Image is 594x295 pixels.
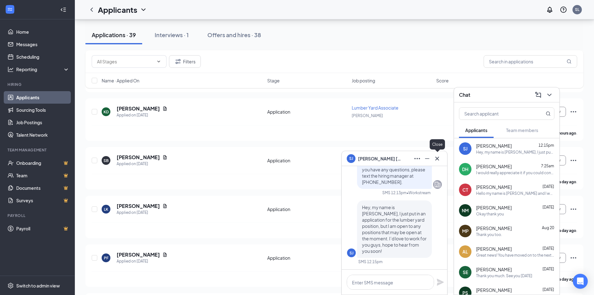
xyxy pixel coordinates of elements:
[476,211,504,217] div: Okay thank you
[570,205,577,213] svg: Ellipses
[543,267,554,271] span: [DATE]
[534,91,542,99] svg: ComposeMessage
[16,157,70,169] a: OnboardingCrown
[463,269,468,275] div: SE
[162,155,167,160] svg: Document
[412,154,422,164] button: Ellipses
[546,111,551,116] svg: MagnifyingGlass
[7,213,68,218] div: Payroll
[16,194,70,207] a: SurveysCrown
[462,187,468,193] div: CT
[104,158,109,163] div: SB
[98,4,137,15] h1: Applicants
[117,105,160,112] h5: [PERSON_NAME]
[476,191,554,196] div: Hello my name is [PERSON_NAME] and I was just reaching out to inquire about the position. I just ...
[476,150,554,155] div: Hey, my name is [PERSON_NAME], I just put in an application for the lumber yard position, but I a...
[422,154,432,164] button: Minimize
[169,55,201,68] button: Filter Filters
[16,182,70,194] a: DocumentsCrown
[16,38,70,51] a: Messages
[459,91,470,98] h3: Chat
[352,113,383,118] span: [PERSON_NAME]
[162,106,167,111] svg: Document
[16,51,70,63] a: Scheduling
[104,109,109,115] div: KD
[117,161,167,167] div: Applied on [DATE]
[358,259,383,264] div: SMS 12:15pm
[559,277,576,282] b: a day ago
[476,273,532,278] div: Thank you much. See you [DATE]
[462,207,469,214] div: NM
[104,255,109,261] div: PF
[476,204,512,211] span: [PERSON_NAME]
[570,157,577,164] svg: Ellipses
[433,155,441,162] svg: Cross
[16,26,70,38] a: Home
[542,225,554,230] span: Aug 20
[352,77,375,84] span: Job posting
[462,248,468,255] div: AL
[7,6,13,12] svg: WorkstreamLogo
[267,206,348,212] div: Application
[16,116,70,129] a: Job Postings
[437,278,444,286] svg: Plane
[16,104,70,116] a: Sourcing Tools
[104,207,108,212] div: LK
[559,179,576,184] b: a day ago
[155,31,189,39] div: Interviews · 1
[88,6,95,13] svg: ChevronLeft
[543,287,554,292] span: [DATE]
[352,105,398,111] span: Lumber Yard Associate
[7,82,68,87] div: Hiring
[465,127,487,133] span: Applicants
[553,131,576,135] b: 21 hours ago
[117,258,167,264] div: Applied on [DATE]
[267,157,348,164] div: Application
[546,91,553,99] svg: ChevronDown
[97,58,154,65] input: All Stages
[16,283,60,289] div: Switch to admin view
[543,205,554,209] span: [DATE]
[462,228,469,234] div: MP
[476,143,512,149] span: [PERSON_NAME]
[567,59,572,64] svg: MagnifyingGlass
[459,108,533,120] input: Search applicant
[117,209,167,216] div: Applied on [DATE]
[436,77,449,84] span: Score
[267,77,280,84] span: Stage
[207,31,261,39] div: Offers and hires · 38
[432,154,442,164] button: Cross
[506,127,538,133] span: Team members
[476,253,554,258] div: Great news! You have moved on to the next stage of the application: Hiring Complete. We will reac...
[575,7,579,12] div: SL
[434,181,441,188] svg: Company
[559,228,576,233] b: a day ago
[476,163,512,170] span: [PERSON_NAME]
[7,283,14,289] svg: Settings
[476,266,512,273] span: [PERSON_NAME]
[413,155,421,162] svg: Ellipses
[16,169,70,182] a: TeamCrown
[462,166,468,172] div: DH
[430,139,445,150] div: Close
[407,190,431,195] span: • Workstream
[476,246,512,252] span: [PERSON_NAME]
[117,112,167,118] div: Applied on [DATE]
[117,203,160,209] h5: [PERSON_NAME]
[358,155,402,162] span: [PERSON_NAME] [PERSON_NAME]
[476,287,512,293] span: [PERSON_NAME]
[16,66,70,72] div: Reporting
[463,145,467,152] div: SJ
[484,55,577,68] input: Search in applications
[16,129,70,141] a: Talent Network
[156,59,161,64] svg: ChevronDown
[570,108,577,116] svg: Ellipses
[7,66,14,72] svg: Analysis
[102,77,139,84] span: Name · Applied On
[92,31,136,39] div: Applications · 39
[533,90,543,100] button: ComposeMessage
[541,164,554,168] span: 7:25am
[382,190,407,195] div: SMS 12:13pm
[544,90,554,100] button: ChevronDown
